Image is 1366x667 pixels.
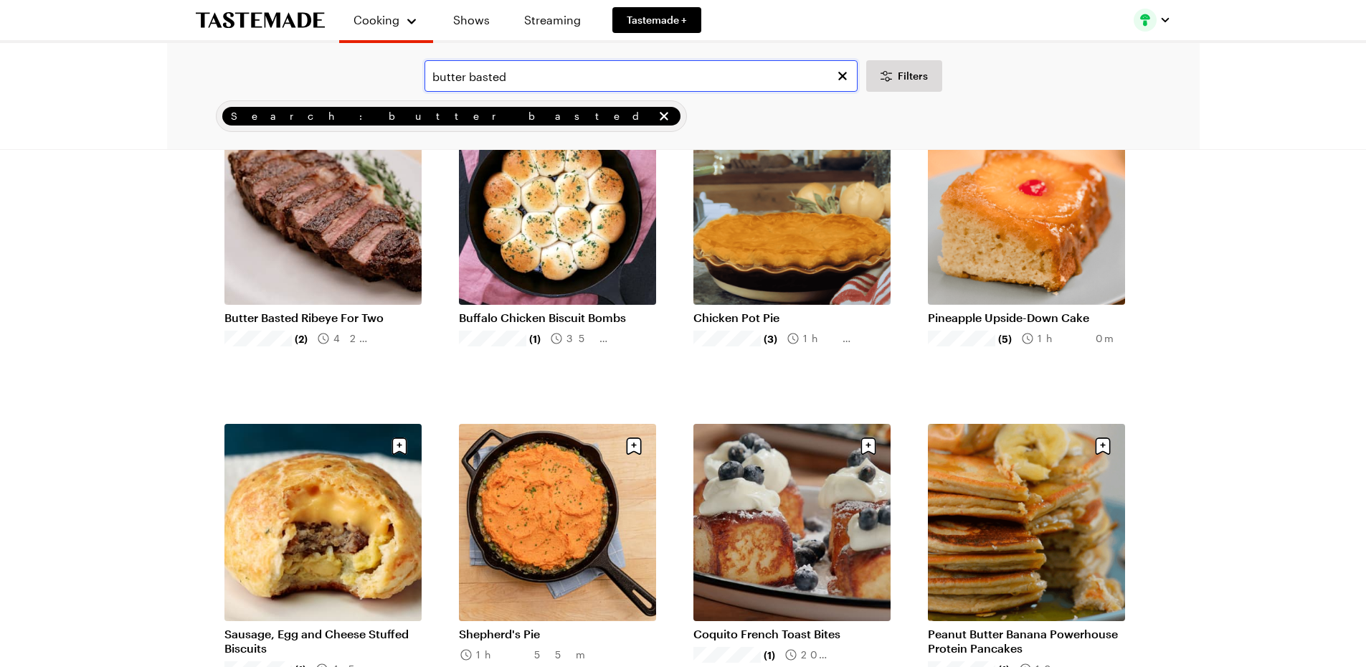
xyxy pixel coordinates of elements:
button: Clear search [835,68,850,84]
span: Cooking [354,13,399,27]
button: Save recipe [1089,432,1116,460]
a: Coquito French Toast Bites [693,627,891,641]
button: Desktop filters [866,60,942,92]
button: Profile picture [1134,9,1171,32]
a: To Tastemade Home Page [196,12,325,29]
span: Search: butter basted [231,108,653,124]
span: Filters [898,69,928,83]
a: Peanut Butter Banana Powerhouse Protein Pancakes [928,627,1125,656]
a: Chicken Pot Pie [693,311,891,325]
a: Tastemade + [612,7,701,33]
button: Save recipe [620,432,648,460]
button: remove Search: butter basted [656,108,672,124]
a: Sausage, Egg and Cheese Stuffed Biscuits [224,627,422,656]
button: Save recipe [855,432,882,460]
img: Profile picture [1134,9,1157,32]
button: Save recipe [386,432,413,460]
a: Shepherd's Pie [459,627,656,641]
a: Butter Basted Ribeye For Two [224,311,422,325]
a: Pineapple Upside-Down Cake [928,311,1125,325]
a: Buffalo Chicken Biscuit Bombs [459,311,656,325]
button: Cooking [354,6,419,34]
span: Tastemade + [627,13,687,27]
